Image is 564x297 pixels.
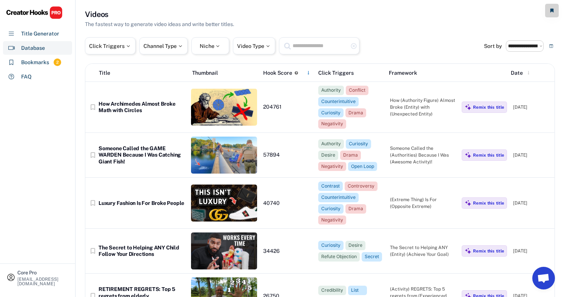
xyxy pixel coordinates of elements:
[200,43,221,49] div: Niche
[85,9,108,20] h3: Videos
[484,43,502,49] div: Sort by
[54,59,61,66] div: 2
[191,89,257,126] img: XfeuCfOUuXg-1fdc89e1-4c7d-482b-b93a-8a0460dc763a.jpeg
[99,245,185,258] div: The Secret to Helping ANY Child Follow Your Directions
[6,6,63,19] img: CHPRO%20Logo.svg
[263,248,312,255] div: 34426
[390,145,456,165] div: Someone Called the (Authorities) Because I Was (Awesome Activity)!
[321,287,343,294] div: Credibility
[473,105,504,110] div: Remix this title
[21,58,49,66] div: Bookmarks
[321,110,341,116] div: Curiosity
[99,69,110,77] div: Title
[321,206,341,212] div: Curiosity
[349,141,368,147] div: Curiosity
[465,104,472,111] img: MagicMajor%20%28Purple%29.svg
[318,69,383,77] div: Click Triggers
[237,43,271,49] div: Video Type
[350,43,357,49] button: highlight_remove
[465,152,472,159] img: MagicMajor%20%28Purple%29.svg
[390,196,456,210] div: (Extreme Thing) Is For (Opposite Extreme)
[263,200,312,207] div: 40740
[321,121,343,127] div: Negativity
[321,183,340,189] div: Contrast
[348,183,374,189] div: Controversy
[89,151,97,159] button: bookmark_border
[390,97,456,117] div: How (Authority Figure) Almost Broke (Entity) with (Unexpected Entity)
[321,194,356,201] div: Counterintuitive
[343,152,358,159] div: Drama
[191,232,257,269] img: thumbnail.jpeg
[89,103,97,111] button: bookmark_border
[513,104,551,111] div: [DATE]
[143,43,183,49] div: Channel Type
[89,199,97,207] button: bookmark_border
[263,69,292,77] div: Hook Score
[17,270,69,275] div: Core Pro
[21,44,45,52] div: Database
[17,277,69,286] div: [EMAIL_ADDRESS][DOMAIN_NAME]
[473,152,504,158] div: Remix this title
[192,69,257,77] div: Thumbnail
[321,87,341,94] div: Authority
[351,287,364,294] div: List
[99,200,185,207] div: Luxury Fashion Is For Broke People
[321,163,343,170] div: Negativity
[389,69,453,77] div: Framework
[263,104,312,111] div: 204761
[321,217,343,223] div: Negativity
[99,145,185,165] div: Someone Called the GAME WARDEN Because I Was Catching Giant Fish!
[513,152,551,159] div: [DATE]
[21,73,32,81] div: FAQ
[473,248,504,254] div: Remix this title
[21,30,59,38] div: Title Generator
[513,248,551,254] div: [DATE]
[348,110,363,116] div: Drama
[321,141,341,147] div: Authority
[85,20,234,28] div: The fastest way to generate video ideas and write better titles.
[390,244,456,258] div: The Secret to Helping ANY (Entity) (Achieve Your Goal)
[191,185,257,222] img: FGDB22dpmwk-23d8318d-3ba0-4a59-8e0c-dafd0b92d7b3.jpeg
[532,267,555,289] a: Відкритий чат
[263,152,312,159] div: 57894
[349,87,365,94] div: Conflict
[365,254,379,260] div: Secret
[321,98,356,105] div: Counterintuitive
[89,247,97,255] button: bookmark_border
[89,43,131,49] div: Click Triggers
[511,69,523,77] div: Date
[321,152,335,159] div: Desire
[465,200,472,206] img: MagicMajor%20%28Purple%29.svg
[473,200,504,206] div: Remix this title
[191,137,257,174] img: RpNfMFNz2VM-0f64f0ef-0278-469e-9a2f-d9a38d947630.jpeg
[348,242,362,249] div: Desire
[321,242,341,249] div: Curiosity
[348,206,363,212] div: Drama
[465,248,472,254] img: MagicMajor%20%28Purple%29.svg
[99,101,185,114] div: How Archimedes Almost Broke Math with Circles
[321,254,357,260] div: Refute Objection
[351,163,374,170] div: Open Loop
[513,200,551,206] div: [DATE]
